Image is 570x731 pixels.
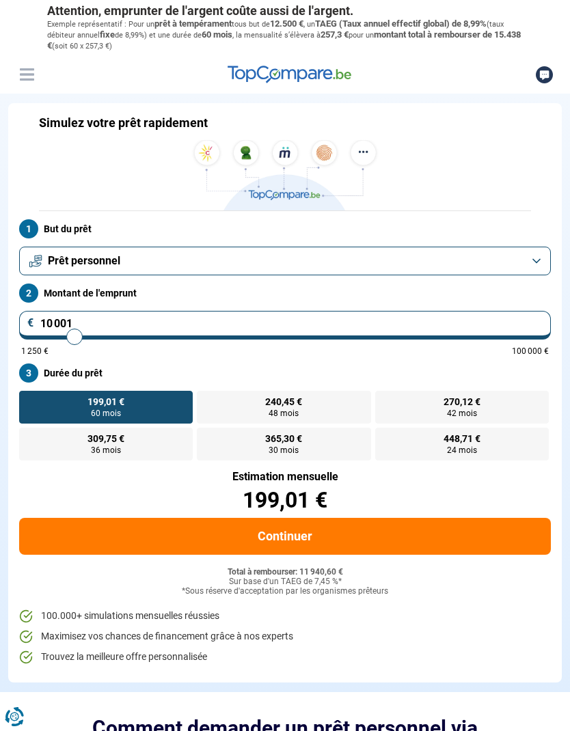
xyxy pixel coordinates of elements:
[228,66,351,83] img: TopCompare
[444,397,480,406] span: 270,12 €
[19,247,551,275] button: Prêt personnel
[19,219,551,238] label: But du prêt
[48,253,120,268] span: Prêt personnel
[19,630,551,644] li: Maximisez vos chances de financement grâce à nos experts
[100,29,115,40] span: fixe
[265,397,302,406] span: 240,45 €
[39,115,208,130] h1: Simulez votre prêt rapidement
[19,577,551,587] div: Sur base d'un TAEG de 7,45 %*
[447,446,477,454] span: 24 mois
[47,3,523,18] p: Attention, emprunter de l'argent coûte aussi de l'argent.
[270,18,303,29] span: 12.500 €
[265,434,302,443] span: 365,30 €
[202,29,232,40] span: 60 mois
[321,29,349,40] span: 257,3 €
[269,446,299,454] span: 30 mois
[19,363,551,383] label: Durée du prêt
[91,409,121,417] span: 60 mois
[21,347,49,355] span: 1 250 €
[91,446,121,454] span: 36 mois
[19,284,551,303] label: Montant de l'emprunt
[19,471,551,482] div: Estimation mensuelle
[47,29,521,51] span: montant total à rembourser de 15.438 €
[19,518,551,555] button: Continuer
[87,434,124,443] span: 309,75 €
[315,18,487,29] span: TAEG (Taux annuel effectif global) de 8,99%
[47,18,523,52] p: Exemple représentatif : Pour un tous but de , un (taux débiteur annuel de 8,99%) et une durée de ...
[19,587,551,596] div: *Sous réserve d'acceptation par les organismes prêteurs
[154,18,232,29] span: prêt à tempérament
[16,64,37,85] button: Menu
[19,568,551,577] div: Total à rembourser: 11 940,60 €
[19,650,551,664] li: Trouvez la meilleure offre personnalisée
[19,489,551,511] div: 199,01 €
[19,609,551,623] li: 100.000+ simulations mensuelles réussies
[512,347,549,355] span: 100 000 €
[444,434,480,443] span: 448,71 €
[189,140,381,210] img: TopCompare.be
[87,397,124,406] span: 199,01 €
[447,409,477,417] span: 42 mois
[27,318,34,329] span: €
[269,409,299,417] span: 48 mois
